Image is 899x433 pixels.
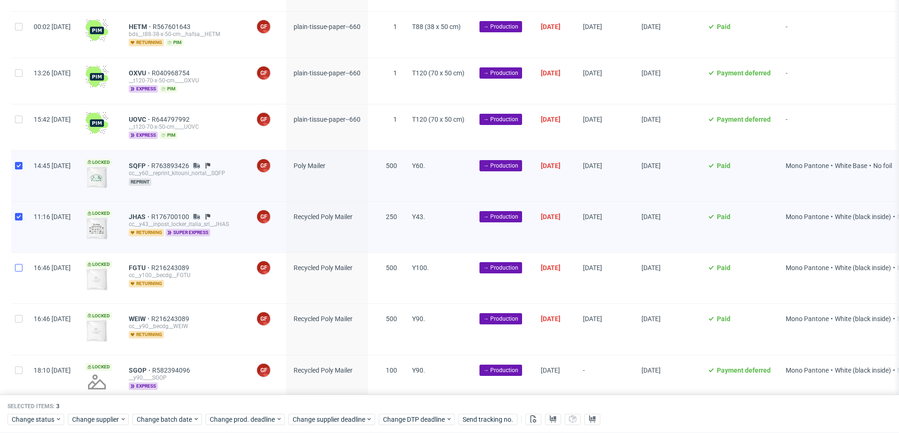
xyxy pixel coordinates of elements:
span: • [829,162,835,169]
span: [DATE] [583,264,602,272]
span: plain-tissue-paper--660 [294,116,361,123]
span: [DATE] [583,116,602,123]
figcaption: GF [257,312,270,325]
span: [DATE] [641,264,661,272]
span: 500 [386,162,397,169]
span: [DATE] [541,367,560,374]
span: R567601643 [153,23,192,30]
span: [DATE] [583,213,602,220]
span: Paid [717,162,730,169]
span: No foil [873,162,892,169]
span: Y90. [412,367,425,374]
img: version_two_editor_design [86,320,108,342]
span: • [891,264,897,272]
span: Payment deferred [717,69,771,77]
span: Poly Mailer [294,162,325,169]
span: → Production [483,213,518,221]
span: White Base [835,162,867,169]
span: Locked [86,312,112,320]
a: JHAS [129,213,151,220]
span: 11:16 [DATE] [34,213,71,220]
span: → Production [483,315,518,323]
span: reprint [129,178,151,186]
span: Mono Pantone [786,213,829,220]
span: [DATE] [583,69,602,77]
span: returning [129,280,164,287]
span: [DATE] [641,315,661,323]
img: version_two_editor_design [86,268,108,291]
span: 13:26 [DATE] [34,69,71,77]
span: returning [129,331,164,338]
span: [DATE] [541,69,560,77]
img: wHgJFi1I6lmhQAAAABJRU5ErkJggg== [86,112,108,134]
span: 500 [386,315,397,323]
span: Mono Pantone [786,367,829,374]
span: Change DTP deadline [383,415,446,424]
span: super express [166,229,210,236]
span: express [129,132,158,139]
span: Y60. [412,162,425,169]
img: data [86,166,108,189]
a: OXVU [129,69,152,77]
img: wHgJFi1I6lmhQAAAABJRU5ErkJggg== [86,19,108,42]
span: [DATE] [583,162,602,169]
span: • [891,315,897,323]
span: returning [129,229,164,236]
span: T88 (38 x 50 cm) [412,23,461,30]
span: Recycled Poly Mailer [294,264,353,272]
span: • [891,367,897,374]
a: R216243089 [151,315,191,323]
span: 1 [393,116,397,123]
span: returning [129,39,164,46]
span: Paid [717,315,730,323]
img: version_two_editor_design.png [86,217,108,240]
a: R176700100 [151,213,191,220]
figcaption: GF [257,20,270,33]
span: Selected items: [7,403,54,410]
span: 15:42 [DATE] [34,116,71,123]
span: 500 [386,264,397,272]
span: [DATE] [541,264,560,272]
span: pim [160,132,177,139]
span: pim [166,39,184,46]
span: [DATE] [541,213,560,220]
span: Paid [717,264,730,272]
span: White (black inside) [835,264,891,272]
span: • [829,367,835,374]
div: __t120-70-x-50-cm____OXVU [129,77,241,84]
span: • [829,213,835,220]
span: T120 (70 x 50 cm) [412,116,464,123]
a: HETM [129,23,153,30]
span: → Production [483,264,518,272]
a: FGTU [129,264,151,272]
a: R216243089 [151,264,191,272]
span: [DATE] [583,315,602,323]
a: WEIW [129,315,151,323]
span: White (black inside) [835,315,891,323]
span: [DATE] [541,116,560,123]
span: → Production [483,366,518,374]
span: → Production [483,69,518,77]
span: Recycled Poly Mailer [294,213,353,220]
span: • [867,162,873,169]
span: [DATE] [641,367,661,374]
figcaption: GF [257,364,270,377]
span: express [129,382,158,390]
span: • [829,264,835,272]
figcaption: GF [257,159,270,172]
div: bds__t88-38-x-50-cm__hafsa__HETM [129,30,241,38]
div: cc__y90__becdg__WEIW [129,323,241,330]
span: pim [160,85,177,93]
span: White (black inside) [835,213,891,220]
div: cc__y60__reprint_kitouni_nortal__SQFP [129,169,241,177]
span: Paid [717,213,730,220]
span: R582394096 [152,367,192,374]
span: Payment deferred [717,116,771,123]
span: [DATE] [541,162,560,169]
span: Locked [86,159,112,166]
